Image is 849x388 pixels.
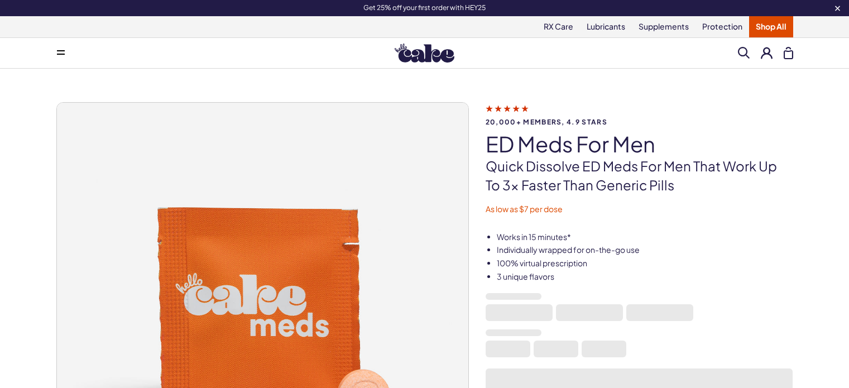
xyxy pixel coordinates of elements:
li: 100% virtual prescription [497,258,793,269]
p: As low as $7 per dose [486,204,793,215]
li: 3 unique flavors [497,271,793,282]
img: Hello Cake [395,44,454,63]
a: Protection [695,16,749,37]
div: Get 25% off your first order with HEY25 [23,3,827,12]
span: 20,000+ members, 4.9 stars [486,118,793,126]
li: Individually wrapped for on-the-go use [497,245,793,256]
a: Shop All [749,16,793,37]
li: Works in 15 minutes* [497,232,793,243]
h1: ED Meds for Men [486,132,793,156]
a: RX Care [537,16,580,37]
a: Supplements [632,16,695,37]
p: Quick dissolve ED Meds for men that work up to 3x faster than generic pills [486,157,793,194]
a: Lubricants [580,16,632,37]
a: 20,000+ members, 4.9 stars [486,103,793,126]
